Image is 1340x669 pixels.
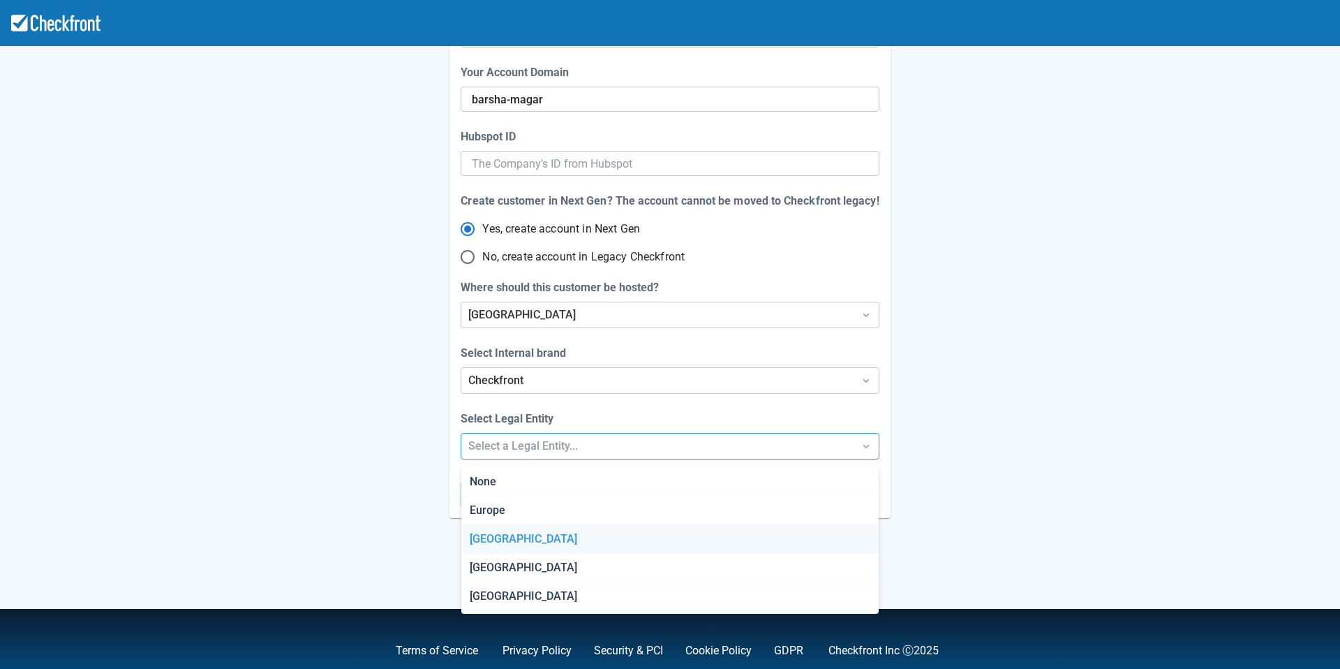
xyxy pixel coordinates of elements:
[461,497,879,525] div: Europe
[482,249,685,265] span: No, create account in Legacy Checkfront
[502,644,572,657] a: Privacy Policy
[468,438,846,455] div: Select a Legal Entity...
[461,193,879,209] div: Create customer in Next Gen? The account cannot be moved to Checkfront legacy!
[859,374,873,388] span: Dropdown icon
[752,642,806,659] div: .
[594,644,663,657] a: Security & PCI
[774,644,803,657] a: GDPR
[472,151,868,176] input: The Company's ID from Hubspot
[468,372,846,389] div: Checkfront
[1270,602,1340,669] iframe: Chat Widget
[685,644,752,657] a: Cookie Policy
[461,128,521,145] label: Hubspot ID
[859,308,873,322] span: Dropdown icon
[396,644,478,657] a: Terms of Service
[461,411,559,427] label: Select Legal Entity
[461,582,879,611] div: [GEOGRAPHIC_DATA]
[373,642,480,659] div: ,
[461,279,664,296] label: Where should this customer be hosted?
[828,644,939,657] a: Checkfront Inc Ⓒ2025
[859,439,873,453] span: Dropdown icon
[461,468,879,497] div: None
[482,221,640,237] span: Yes, create account in Next Gen
[461,554,879,582] div: [GEOGRAPHIC_DATA]
[468,307,846,323] div: [GEOGRAPHIC_DATA]
[461,64,574,81] label: Your Account Domain
[461,525,879,554] div: [GEOGRAPHIC_DATA]
[461,345,572,362] label: Select Internal brand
